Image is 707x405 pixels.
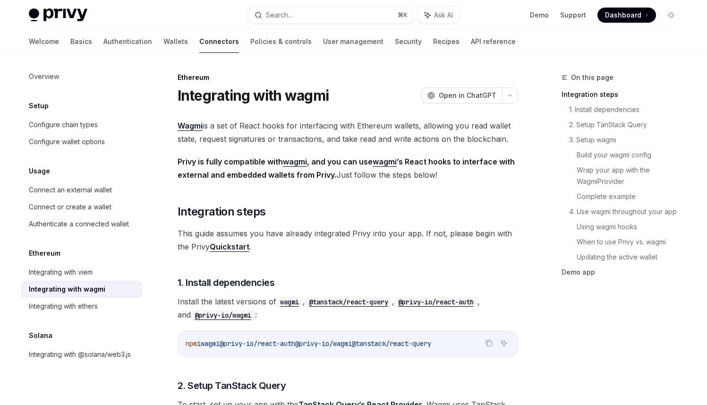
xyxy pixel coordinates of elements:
[29,330,52,341] h5: Solana
[664,8,679,23] button: Toggle dark mode
[29,71,59,82] div: Overview
[163,30,188,53] a: Wallets
[178,204,266,219] span: Integration steps
[29,30,59,53] a: Welcome
[352,339,431,348] span: @tanstack/react-query
[201,339,220,348] span: wagmi
[29,349,131,360] div: Integrating with @solana/web3.js
[70,30,92,53] a: Basics
[21,298,142,315] a: Integrating with ethers
[21,198,142,215] a: Connect or create a wallet
[220,339,295,348] span: @privy-io/react-auth
[29,218,129,230] div: Authenticate a connected wallet
[577,234,686,250] a: When to use Privy vs. wagmi
[29,301,98,312] div: Integrating with ethers
[305,297,392,306] a: @tanstack/react-query
[29,9,87,22] img: light logo
[178,276,275,289] span: 1. Install dependencies
[577,147,686,163] a: Build your wagmi config
[530,10,549,20] a: Demo
[597,8,656,23] a: Dashboard
[186,339,197,348] span: npm
[178,379,286,392] span: 2. Setup TanStack Query
[323,30,383,53] a: User management
[29,267,93,278] div: Integrating with viem
[103,30,152,53] a: Authentication
[178,227,518,253] span: This guide assumes you have already integrated Privy into your app. If not, please begin with the...
[21,133,142,150] a: Configure wallet options
[433,30,460,53] a: Recipes
[434,10,453,20] span: Ask AI
[21,116,142,133] a: Configure chain types
[266,9,292,21] div: Search...
[398,11,408,19] span: ⌘ K
[197,339,201,348] span: i
[569,117,686,132] a: 2. Setup TanStack Query
[21,181,142,198] a: Connect an external wallet
[248,7,413,24] button: Search...⌘K
[394,297,477,306] a: @privy-io/react-auth
[178,121,203,131] a: Wagmi
[29,184,112,196] div: Connect an external wallet
[178,73,518,82] div: Ethereum
[178,157,515,180] strong: Privy is fully compatible with , and you can use ’s React hooks to interface with external and em...
[605,10,641,20] span: Dashboard
[569,102,686,117] a: 1. Install dependencies
[562,265,686,280] a: Demo app
[178,87,329,104] h1: Integrating with wagmi
[577,189,686,204] a: Complete example
[394,297,477,307] code: @privy-io/react-auth
[295,339,352,348] span: @privy-io/wagmi
[577,219,686,234] a: Using wagmi hooks
[178,295,518,321] span: Install the latest versions of , , , and :
[250,30,312,53] a: Policies & controls
[283,157,307,167] a: wagmi
[178,119,518,146] span: is a set of React hooks for interfacing with Ethereum wallets, allowing you read wallet state, re...
[421,87,502,103] button: Open in ChatGPT
[29,136,105,147] div: Configure wallet options
[191,310,255,320] code: @privy-io/wagmi
[471,30,516,53] a: API reference
[577,163,686,189] a: Wrap your app with the WagmiProvider
[439,91,496,100] span: Open in ChatGPT
[29,248,60,259] h5: Ethereum
[276,297,303,307] code: wagmi
[21,264,142,281] a: Integrating with viem
[199,30,239,53] a: Connectors
[569,204,686,219] a: 4. Use wagmi throughout your app
[305,297,392,307] code: @tanstack/react-query
[569,132,686,147] a: 3. Setup wagmi
[29,119,98,130] div: Configure chain types
[276,297,303,306] a: wagmi
[29,165,50,177] h5: Usage
[498,337,510,349] button: Ask AI
[577,250,686,265] a: Updating the active wallet
[21,68,142,85] a: Overview
[21,215,142,233] a: Authenticate a connected wallet
[21,346,142,363] a: Integrating with @solana/web3.js
[418,7,460,24] button: Ask AI
[571,72,613,83] span: On this page
[29,284,105,295] div: Integrating with wagmi
[29,100,49,112] h5: Setup
[210,242,249,252] a: Quickstart
[560,10,586,20] a: Support
[483,337,495,349] button: Copy the contents from the code block
[373,157,397,167] a: wagmi
[191,310,255,319] a: @privy-io/wagmi
[21,281,142,298] a: Integrating with wagmi
[395,30,422,53] a: Security
[562,87,686,102] a: Integration steps
[178,155,518,181] span: Just follow the steps below!
[29,201,111,213] div: Connect or create a wallet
